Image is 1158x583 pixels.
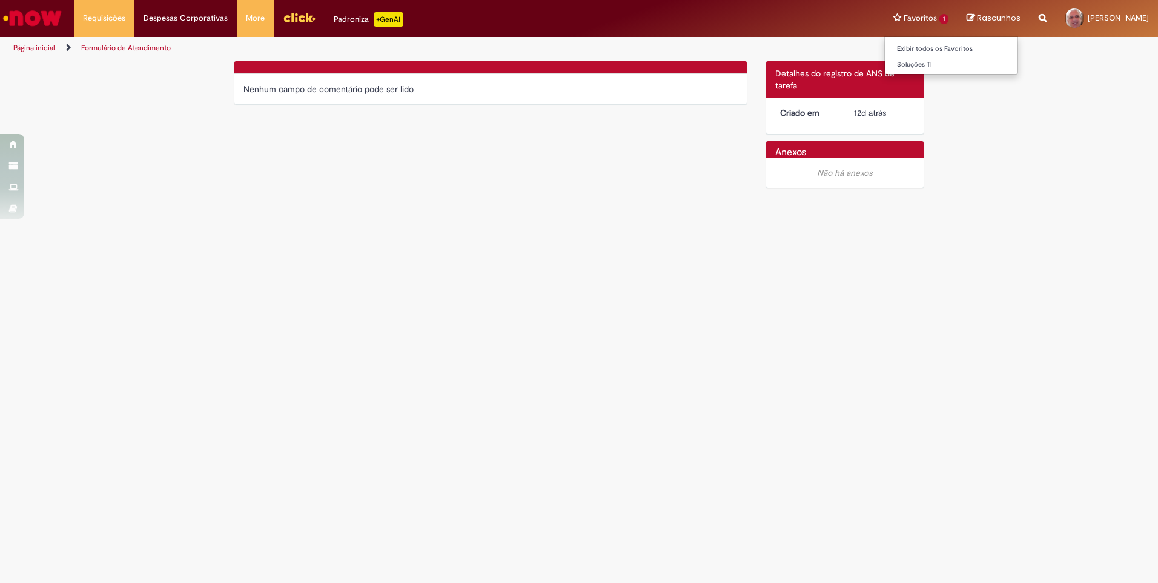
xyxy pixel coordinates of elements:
span: More [246,12,265,24]
a: Rascunhos [967,13,1021,24]
a: Página inicial [13,43,55,53]
span: Requisições [83,12,125,24]
span: Rascunhos [977,12,1021,24]
img: click_logo_yellow_360x200.png [283,8,316,27]
span: Despesas Corporativas [144,12,228,24]
div: Nenhum campo de comentário pode ser lido [243,83,738,95]
span: 1 [939,14,948,24]
span: Favoritos [904,12,937,24]
p: +GenAi [374,12,403,27]
a: Soluções TI [885,58,1018,72]
ul: Favoritos [884,36,1018,75]
ul: Trilhas de página [9,37,763,59]
span: Detalhes do registro de ANS de tarefa [775,68,895,91]
div: Padroniza [334,12,403,27]
dt: Criado em [771,107,845,119]
span: 12d atrás [854,107,886,118]
a: Formulário de Atendimento [81,43,171,53]
h2: Anexos [775,147,806,158]
div: 19/09/2025 14:55:23 [854,107,910,119]
time: 19/09/2025 14:55:23 [854,107,886,118]
em: Não há anexos [817,167,872,178]
a: Exibir todos os Favoritos [885,42,1018,56]
span: [PERSON_NAME] [1088,13,1149,23]
img: ServiceNow [1,6,64,30]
